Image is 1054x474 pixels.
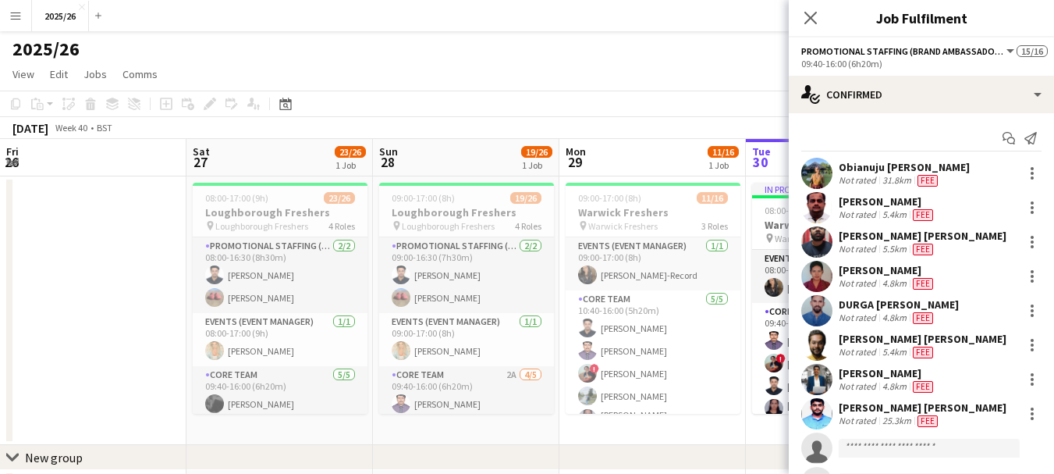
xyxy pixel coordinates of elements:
span: 08:00-17:00 (9h) [205,192,268,204]
span: Fee [913,312,933,324]
div: Not rated [839,208,879,221]
span: 28 [377,153,398,171]
div: [PERSON_NAME] [839,366,936,380]
div: 1 Job [522,159,552,171]
span: Mon [566,144,586,159]
span: 30 [750,153,771,171]
div: 5.4km [879,346,910,358]
div: 4.8km [879,380,910,393]
span: Promotional Staffing (Brand Ambassadors) [801,45,1004,57]
span: 26 [4,153,19,171]
button: 2025/26 [32,1,89,31]
h3: Loughborough Freshers [193,205,367,219]
span: Fee [913,347,933,358]
span: Jobs [83,67,107,81]
span: 27 [190,153,210,171]
h3: Warwick Freshers [566,205,740,219]
span: 09:00-17:00 (8h) [578,192,641,204]
span: 08:00-17:00 (9h) [765,205,828,216]
div: [PERSON_NAME] [839,194,936,208]
app-job-card: 08:00-17:00 (9h)23/26Loughborough Freshers Loughborough Freshers4 RolesPromotional Staffing (Team... [193,183,367,414]
div: 5.4km [879,208,910,221]
span: ! [590,364,599,373]
h3: Warwick Freshers [752,218,927,232]
div: [PERSON_NAME] [PERSON_NAME] [839,401,1006,415]
span: Fee [913,209,933,221]
span: Tue [752,144,771,159]
span: Warwick Freshers [775,233,844,244]
span: 11/16 [708,146,739,158]
div: Crew has different fees then in role [910,243,936,255]
div: Crew has different fees then in role [910,380,936,393]
span: View [12,67,34,81]
span: Fee [913,381,933,393]
app-card-role: Events (Event Manager)1/109:00-17:00 (8h)[PERSON_NAME] [379,313,554,366]
div: [DATE] [12,120,48,136]
span: 23/26 [324,192,355,204]
span: 4 Roles [328,220,355,232]
div: 1 Job [335,159,365,171]
span: 15/16 [1017,45,1048,57]
span: 09:00-17:00 (8h) [392,192,455,204]
app-card-role: Events (Event Manager)1/108:00-17:00 (9h)[PERSON_NAME]-Record [752,250,927,303]
div: 31.8km [879,174,914,187]
span: Sun [379,144,398,159]
div: Not rated [839,312,879,324]
div: BST [97,122,112,134]
app-job-card: 09:00-17:00 (8h)11/16Warwick Freshers Warwick Freshers3 RolesEvents (Event Manager)1/109:00-17:00... [566,183,740,414]
span: ! [776,354,786,363]
span: Fee [913,278,933,290]
button: Promotional Staffing (Brand Ambassadors) [801,45,1017,57]
h3: Loughborough Freshers [379,205,554,219]
div: Obianuju [PERSON_NAME] [839,160,970,174]
div: 4.8km [879,312,910,324]
span: Warwick Freshers [588,220,658,232]
div: Not rated [839,243,879,255]
div: Crew has different fees then in role [914,415,941,427]
span: Week 40 [51,122,90,134]
div: 1 Job [708,159,738,171]
span: 4 Roles [515,220,541,232]
div: Not rated [839,277,879,290]
div: Not rated [839,174,879,187]
a: Edit [44,64,74,84]
span: 19/26 [521,146,552,158]
span: 29 [563,153,586,171]
div: [PERSON_NAME] [PERSON_NAME] [839,229,1006,243]
span: 11/16 [697,192,728,204]
div: [PERSON_NAME] [839,263,936,277]
div: In progress [752,183,927,195]
div: Crew has different fees then in role [910,208,936,221]
app-card-role: Promotional Staffing (Team Leader)2/209:00-16:30 (7h30m)[PERSON_NAME][PERSON_NAME] [379,237,554,313]
app-job-card: 09:00-17:00 (8h)19/26Loughborough Freshers Loughborough Freshers4 RolesPromotional Staffing (Team... [379,183,554,414]
span: Fee [917,175,938,187]
span: Fri [6,144,19,159]
div: 4.8km [879,277,910,290]
h1: 2025/26 [12,37,80,61]
span: 23/26 [335,146,366,158]
div: Not rated [839,346,879,358]
a: View [6,64,41,84]
a: Comms [116,64,164,84]
div: Crew has different fees then in role [914,174,941,187]
div: Not rated [839,415,879,427]
span: Loughborough Freshers [402,220,495,232]
div: 09:40-16:00 (6h20m) [801,58,1042,69]
div: DURGA [PERSON_NAME] [839,298,959,312]
span: Loughborough Freshers [215,220,308,232]
span: 3 Roles [701,220,728,232]
span: Comms [122,67,158,81]
div: Crew has different fees then in role [910,312,936,324]
app-card-role: Core Team5/509:40-16:00 (6h20m)[PERSON_NAME]![PERSON_NAME][PERSON_NAME][PERSON_NAME] [PERSON_NAME] [752,303,927,451]
div: In progress08:00-17:00 (9h)14/16Warwick Freshers Warwick Freshers3 RolesEvents (Event Manager)1/1... [752,183,927,414]
div: Confirmed [789,76,1054,113]
span: 19/26 [510,192,541,204]
app-card-role: Events (Event Manager)1/109:00-17:00 (8h)[PERSON_NAME]-Record [566,237,740,290]
span: Edit [50,67,68,81]
span: Fee [917,415,938,427]
app-card-role: Core Team5/510:40-16:00 (5h20m)[PERSON_NAME][PERSON_NAME]![PERSON_NAME][PERSON_NAME][PERSON_NAME]... [566,290,740,439]
div: 5.5km [879,243,910,255]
